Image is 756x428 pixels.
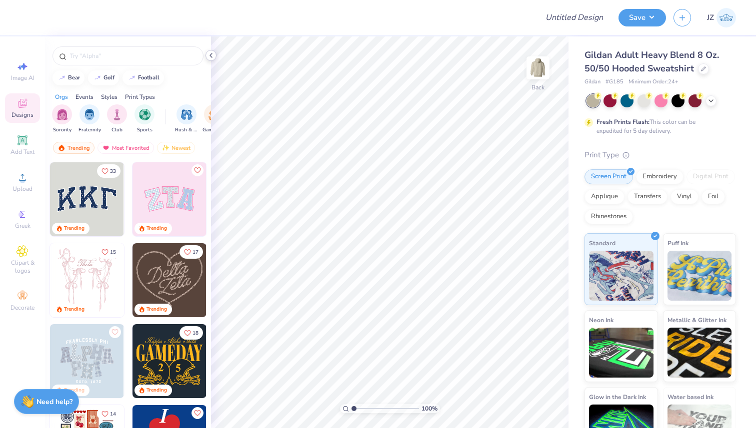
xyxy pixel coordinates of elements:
[134,104,154,134] div: filter for Sports
[584,169,633,184] div: Screen Print
[64,225,84,232] div: Trending
[123,162,197,236] img: edfb13fc-0e43-44eb-bea2-bf7fc0dd67f9
[202,126,225,134] span: Game Day
[192,250,198,255] span: 17
[175,104,198,134] div: filter for Rush & Bid
[208,109,220,120] img: Game Day Image
[132,324,206,398] img: b8819b5f-dd70-42f8-b218-32dd770f7b03
[55,92,68,101] div: Orgs
[101,92,117,101] div: Styles
[123,243,197,317] img: d12a98c7-f0f7-4345-bf3a-b9f1b718b86e
[111,109,122,120] img: Club Image
[589,392,646,402] span: Glow in the Dark Ink
[707,8,736,27] a: JZ
[589,238,615,248] span: Standard
[56,109,68,120] img: Sorority Image
[584,49,719,74] span: Gildan Adult Heavy Blend 8 Oz. 50/50 Hooded Sweatshirt
[707,12,714,23] span: JZ
[52,70,84,85] button: bear
[12,185,32,193] span: Upload
[110,412,116,417] span: 14
[589,315,613,325] span: Neon Ink
[5,259,40,275] span: Clipart & logos
[605,78,623,86] span: # G185
[97,142,154,154] div: Most Favorited
[10,304,34,312] span: Decorate
[528,58,548,78] img: Back
[93,75,101,81] img: trend_line.gif
[68,75,80,80] div: bear
[584,189,624,204] div: Applique
[701,189,725,204] div: Foil
[78,126,101,134] span: Fraternity
[137,126,152,134] span: Sports
[667,392,713,402] span: Water based Ink
[57,144,65,151] img: trending.gif
[636,169,683,184] div: Embroidery
[132,162,206,236] img: 9980f5e8-e6a1-4b4a-8839-2b0e9349023c
[36,397,72,407] strong: Need help?
[202,104,225,134] div: filter for Game Day
[596,118,649,126] strong: Fresh Prints Flash:
[146,225,167,232] div: Trending
[50,162,124,236] img: 3b9aba4f-e317-4aa7-a679-c95a879539bd
[132,243,206,317] img: 12710c6a-dcc0-49ce-8688-7fe8d5f96fe2
[206,243,280,317] img: ead2b24a-117b-4488-9b34-c08fd5176a7b
[52,104,72,134] button: filter button
[667,251,732,301] img: Puff Ink
[97,164,120,178] button: Like
[64,387,84,394] div: Trending
[206,324,280,398] img: 2b704b5a-84f6-4980-8295-53d958423ff9
[78,104,101,134] div: filter for Fraternity
[88,70,119,85] button: golf
[110,250,116,255] span: 15
[84,109,95,120] img: Fraternity Image
[181,109,192,120] img: Rush & Bid Image
[667,315,726,325] span: Metallic & Glitter Ink
[589,328,653,378] img: Neon Ink
[78,104,101,134] button: filter button
[192,331,198,336] span: 18
[627,189,667,204] div: Transfers
[69,51,197,61] input: Try "Alpha"
[138,75,159,80] div: football
[667,238,688,248] span: Puff Ink
[53,142,94,154] div: Trending
[102,144,110,151] img: most_fav.gif
[123,324,197,398] img: a3f22b06-4ee5-423c-930f-667ff9442f68
[146,387,167,394] div: Trending
[179,326,203,340] button: Like
[191,407,203,419] button: Like
[107,104,127,134] button: filter button
[537,7,611,27] input: Untitled Design
[64,306,84,313] div: Trending
[206,162,280,236] img: 5ee11766-d822-42f5-ad4e-763472bf8dcf
[202,104,225,134] button: filter button
[11,74,34,82] span: Image AI
[103,75,114,80] div: golf
[596,117,719,135] div: This color can be expedited for 5 day delivery.
[128,75,136,81] img: trend_line.gif
[58,75,66,81] img: trend_line.gif
[191,164,203,176] button: Like
[139,109,150,120] img: Sports Image
[584,149,736,161] div: Print Type
[161,144,169,151] img: Newest.gif
[97,407,120,421] button: Like
[125,92,155,101] div: Print Types
[107,104,127,134] div: filter for Club
[15,222,30,230] span: Greek
[50,324,124,398] img: 5a4b4175-9e88-49c8-8a23-26d96782ddc6
[179,245,203,259] button: Like
[122,70,164,85] button: football
[531,83,544,92] div: Back
[53,126,71,134] span: Sorority
[175,126,198,134] span: Rush & Bid
[11,111,33,119] span: Designs
[670,189,698,204] div: Vinyl
[109,326,121,338] button: Like
[157,142,195,154] div: Newest
[175,104,198,134] button: filter button
[10,148,34,156] span: Add Text
[421,404,437,413] span: 100 %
